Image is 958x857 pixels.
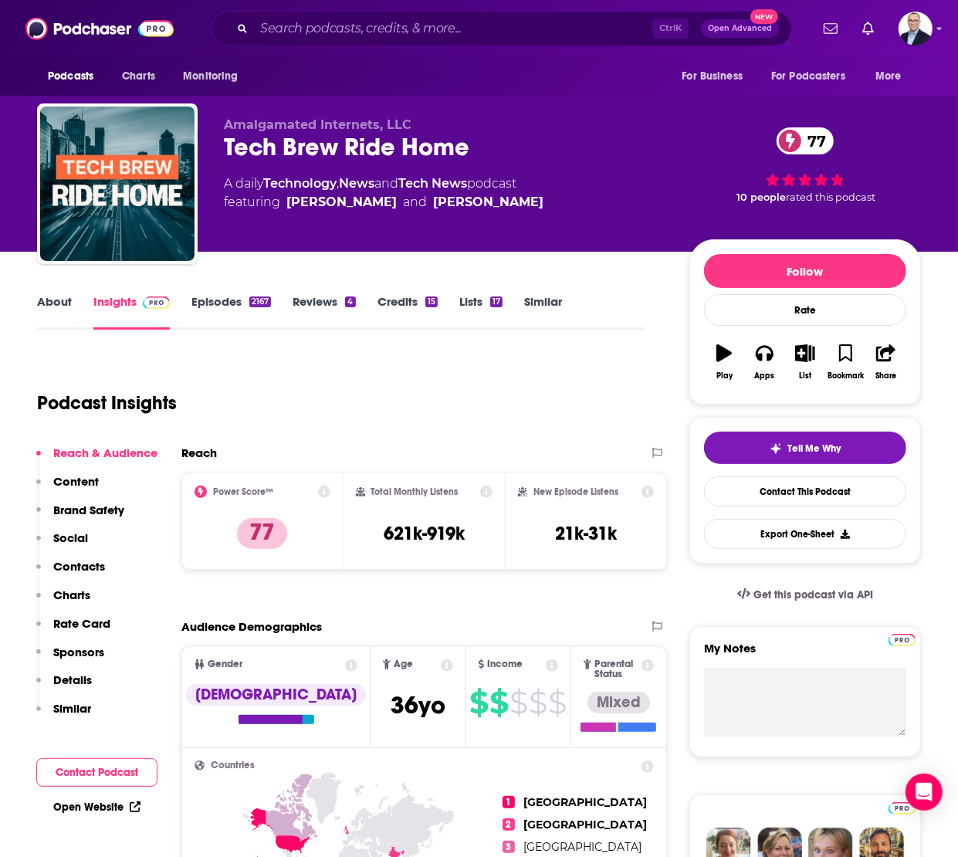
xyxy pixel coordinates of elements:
[36,503,124,531] button: Brand Safety
[36,672,92,701] button: Details
[704,254,906,288] button: Follow
[708,25,772,32] span: Open Advanced
[172,62,258,91] button: open menu
[899,12,933,46] img: User Profile
[345,296,355,307] div: 4
[53,588,90,602] p: Charts
[36,645,104,673] button: Sponsors
[293,294,355,330] a: Reviews4
[224,117,411,132] span: Amalgamated Internets, LLC
[750,9,778,24] span: New
[181,445,217,460] h2: Reach
[503,818,515,831] span: 2
[237,518,287,549] p: 77
[889,634,916,646] img: Podchaser Pro
[704,519,906,549] button: Export One-Sheet
[459,294,503,330] a: Lists17
[771,66,845,87] span: For Podcasters
[704,476,906,506] a: Contact This Podcast
[37,62,113,91] button: open menu
[433,193,543,212] a: Chris Messina
[530,690,547,715] span: $
[391,690,445,720] span: 36 yo
[704,432,906,464] button: tell me why sparkleTell Me Why
[374,176,398,191] span: and
[25,14,174,43] img: Podchaser - Follow, Share and Rate Podcasts
[36,559,105,588] button: Contacts
[36,474,99,503] button: Content
[487,659,523,669] span: Income
[490,690,509,715] span: $
[689,117,921,213] div: 77 10 peoplerated this podcast
[403,193,427,212] span: and
[594,659,639,679] span: Parental Status
[818,15,844,42] a: Show notifications dropdown
[825,334,865,390] button: Bookmark
[744,334,784,390] button: Apps
[524,795,648,809] span: [GEOGRAPHIC_DATA]
[828,371,864,381] div: Bookmark
[143,296,170,309] img: Podchaser Pro
[263,176,337,191] a: Technology
[224,193,543,212] span: featuring
[587,692,650,713] div: Mixed
[53,701,91,716] p: Similar
[249,296,271,307] div: 2167
[503,841,515,853] span: 3
[93,294,170,330] a: InsightsPodchaser Pro
[524,840,642,854] span: [GEOGRAPHIC_DATA]
[36,616,110,645] button: Rate Card
[211,760,255,771] span: Countries
[339,176,374,191] a: News
[181,619,322,634] h2: Audience Demographics
[725,576,885,614] a: Get this podcast via API
[889,632,916,646] a: Pro website
[394,659,413,669] span: Age
[53,616,110,631] p: Rate Card
[112,62,164,91] a: Charts
[889,802,916,815] img: Podchaser Pro
[224,174,543,212] div: A daily podcast
[490,296,503,307] div: 17
[865,62,921,91] button: open menu
[889,800,916,815] a: Pro website
[755,371,775,381] div: Apps
[792,127,834,154] span: 77
[524,818,648,832] span: [GEOGRAPHIC_DATA]
[671,62,762,91] button: open menu
[503,796,515,808] span: 1
[737,191,787,203] span: 10 people
[213,486,273,497] h2: Power Score™
[555,522,617,545] h3: 21k-31k
[777,127,834,154] a: 77
[208,659,242,669] span: Gender
[53,645,104,659] p: Sponsors
[787,191,876,203] span: rated this podcast
[37,294,72,330] a: About
[36,758,157,787] button: Contact Podcast
[682,66,743,87] span: For Business
[701,19,779,38] button: Open AdvancedNew
[704,641,906,668] label: My Notes
[183,66,238,87] span: Monitoring
[53,530,88,545] p: Social
[286,193,397,212] a: Brian McCullough
[470,690,489,715] span: $
[254,16,652,41] input: Search podcasts, credits, & more...
[549,690,567,715] span: $
[524,294,562,330] a: Similar
[212,11,792,46] div: Search podcasts, credits, & more...
[53,559,105,574] p: Contacts
[48,66,93,87] span: Podcasts
[122,66,155,87] span: Charts
[191,294,271,330] a: Episodes2167
[36,530,88,559] button: Social
[716,371,733,381] div: Play
[770,442,782,455] img: tell me why sparkle
[761,62,868,91] button: open menu
[799,371,811,381] div: List
[53,474,99,489] p: Content
[186,684,366,706] div: [DEMOGRAPHIC_DATA]
[704,334,744,390] button: Play
[36,445,157,474] button: Reach & Audience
